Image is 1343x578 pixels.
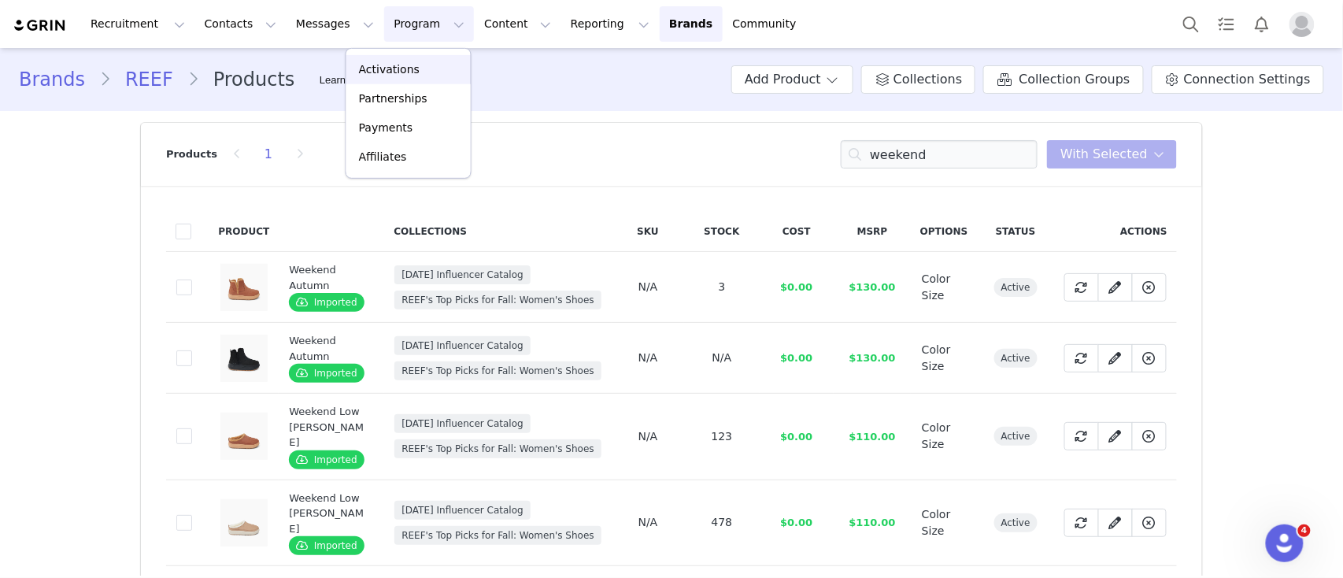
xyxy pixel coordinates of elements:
[1184,70,1311,89] span: Connection Settings
[289,333,365,364] div: Weekend Autumn
[994,278,1038,297] span: active
[394,265,531,284] span: [DATE] Influencer Catalog
[81,6,194,42] button: Recruitment
[994,349,1038,368] span: active
[384,6,474,42] button: Program
[287,6,383,42] button: Messages
[849,431,896,443] span: $110.00
[13,18,68,33] img: grin logo
[983,65,1143,94] a: Collection Groups
[660,6,722,42] a: Brands
[922,342,967,375] div: Color Size
[780,431,812,443] span: $0.00
[289,364,364,383] span: Imported
[195,6,286,42] button: Contacts
[638,516,658,528] span: N/A
[359,120,413,136] p: Payments
[359,61,420,78] p: Activations
[209,211,279,252] th: Product
[712,516,733,528] span: 478
[1266,524,1304,562] iframe: Intercom live chat
[394,361,601,380] span: REEF's Top Picks for Fall: Women's Shoes
[638,351,658,364] span: N/A
[394,291,601,309] span: REEF's Top Picks for Fall: Women's Shoes
[1209,6,1244,42] a: Tasks
[780,281,812,293] span: $0.00
[1245,6,1279,42] button: Notifications
[289,491,365,537] div: Weekend Low [PERSON_NAME]
[1060,145,1148,164] span: With Selected
[257,143,280,165] li: 1
[994,427,1038,446] span: active
[1152,65,1324,94] a: Connection Settings
[111,65,187,94] a: REEF
[719,280,726,293] span: 3
[922,420,967,453] div: Color Size
[220,264,268,311] img: CJ6546_WEEKENDAUTUMN_COCOA_RS-900x900-831cf75_8463b57e-0525-43fd-a92a-d18f96d52932.jpg
[893,70,962,89] span: Collections
[394,501,531,520] span: [DATE] Influencer Catalog
[978,211,1054,252] th: Status
[780,517,812,528] span: $0.00
[849,352,896,364] span: $130.00
[394,526,601,545] span: REEF's Top Picks for Fall: Women's Shoes
[1047,140,1177,169] button: With Selected
[922,271,967,304] div: Color Size
[359,91,427,107] p: Partnerships
[1289,12,1315,37] img: placeholder-profile.jpg
[1174,6,1208,42] button: Search
[712,430,733,443] span: 123
[841,140,1038,169] input: Search products
[1019,70,1130,89] span: Collection Groups
[475,6,561,42] button: Content
[1280,12,1330,37] button: Profile
[1298,524,1311,537] span: 4
[166,146,217,162] p: Products
[561,6,659,42] button: Reporting
[19,65,99,94] a: Brands
[289,536,364,555] span: Imported
[723,6,813,42] a: Community
[922,506,967,539] div: Color Size
[861,65,975,94] a: Collections
[289,404,365,450] div: Weekend Low [PERSON_NAME]
[289,450,364,469] span: Imported
[849,281,896,293] span: $130.00
[394,336,531,355] span: [DATE] Influencer Catalog
[384,211,612,252] th: Collections
[316,72,375,88] div: Tooltip anchor
[911,211,978,252] th: Options
[289,293,364,312] span: Imported
[731,65,853,94] button: Add Product
[359,149,407,165] p: Affiliates
[220,499,268,547] img: CJ5665_WEEKENDLOWBROOKE_OASIS_RS-900x900-831cf75.jpg
[638,430,658,443] span: N/A
[638,280,658,293] span: N/A
[849,517,896,528] span: $110.00
[712,351,732,364] span: N/A
[780,352,812,364] span: $0.00
[394,414,531,433] span: [DATE] Influencer Catalog
[1054,211,1177,252] th: Actions
[684,211,759,252] th: Stock
[220,335,268,382] img: CJ5663_WEEKEND_AUTUMN_BLACK_RS-900x900-831cf75.jpg
[760,211,834,252] th: Cost
[612,211,685,252] th: SKU
[994,513,1038,532] span: active
[834,211,911,252] th: MSRP
[394,439,601,458] span: REEF's Top Picks for Fall: Women's Shoes
[289,262,365,293] div: Weekend Autumn
[220,413,268,460] img: CJ5531_WEEKENDLOWBROOKE_COCOA_RS-900x900-831cf75.jpg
